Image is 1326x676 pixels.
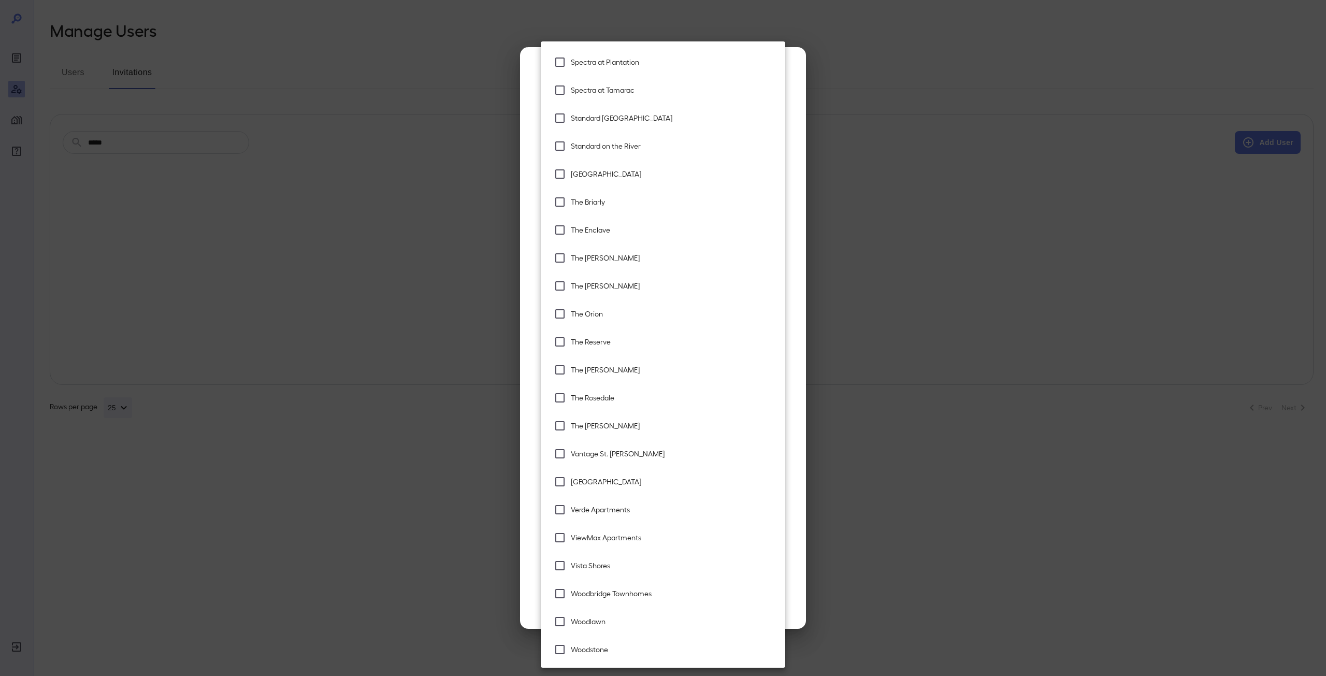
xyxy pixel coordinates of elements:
[571,253,777,263] span: The [PERSON_NAME]
[571,393,777,403] span: The Rosedale
[571,337,777,347] span: The Reserve
[571,365,777,375] span: The [PERSON_NAME]
[571,616,777,627] span: Woodlawn
[571,449,777,459] span: Vantage St. [PERSON_NAME]
[571,560,777,571] span: Vista Shores
[571,281,777,291] span: The [PERSON_NAME]
[571,505,777,515] span: Verde Apartments
[571,113,777,123] span: Standard [GEOGRAPHIC_DATA]
[571,141,777,151] span: Standard on the River
[571,533,777,543] span: ViewMax Apartments
[571,197,777,207] span: The Briarly
[571,225,777,235] span: The Enclave
[571,588,777,599] span: Woodbridge Townhomes
[571,309,777,319] span: The Orion
[571,421,777,431] span: The [PERSON_NAME]
[571,85,777,95] span: Spectra at Tamarac
[571,477,777,487] span: [GEOGRAPHIC_DATA]
[571,57,777,67] span: Spectra at Plantation
[571,644,777,655] span: Woodstone
[571,169,777,179] span: [GEOGRAPHIC_DATA]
